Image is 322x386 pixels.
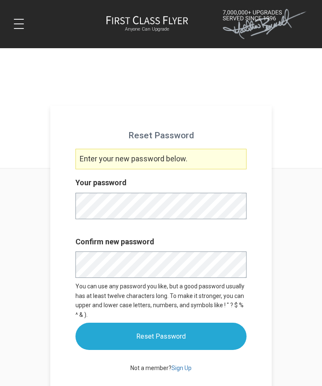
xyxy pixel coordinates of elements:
[106,16,188,24] img: First Class Flyer
[75,282,247,319] p: You can use any password you like, but a good password usually has at least twelve characters lon...
[75,236,247,248] label: Confirm new password
[75,177,247,189] label: Your password
[106,16,188,32] a: First Class FlyerAnyone Can Upgrade
[130,365,192,371] span: Not a member?
[106,26,188,32] small: Anyone Can Upgrade
[75,149,247,169] p: Enter your new password below.
[128,130,194,140] span: Reset Password
[171,365,192,371] a: Sign Up
[75,323,247,350] input: Reset Password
